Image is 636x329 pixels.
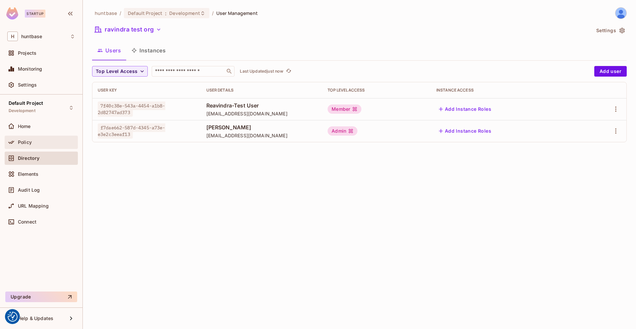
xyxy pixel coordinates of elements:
[95,10,117,16] span: the active workspace
[328,126,357,136] div: Admin
[436,104,494,114] button: Add Instance Roles
[240,69,283,74] p: Last Updated just now
[18,140,32,145] span: Policy
[594,66,627,77] button: Add user
[286,68,291,75] span: refresh
[92,66,148,77] button: Top Level Access
[328,104,361,114] div: Member
[285,67,292,75] button: refresh
[98,101,165,117] span: 7f40c38e-543a-4454-a1b8-2d82747ad373
[206,132,317,139] span: [EMAIL_ADDRESS][DOMAIN_NAME]
[18,124,31,129] span: Home
[169,10,200,16] span: Development
[18,171,38,177] span: Elements
[18,187,40,193] span: Audit Log
[615,8,626,19] img: Ravindra Bangrawa
[436,126,494,136] button: Add Instance Roles
[18,203,49,209] span: URL Mapping
[9,100,43,106] span: Default Project
[98,88,196,93] div: User Key
[18,82,37,88] span: Settings
[594,25,627,36] button: Settings
[436,88,575,93] div: Instance Access
[206,102,317,109] span: Reavindra-Test User
[120,10,121,16] li: /
[206,110,317,117] span: [EMAIL_ADDRESS][DOMAIN_NAME]
[283,67,292,75] span: Click to refresh data
[96,67,137,76] span: Top Level Access
[212,10,214,16] li: /
[5,292,77,302] button: Upgrade
[165,11,167,16] span: :
[6,7,18,20] img: SReyMgAAAABJRU5ErkJggg==
[18,316,53,321] span: Help & Updates
[8,312,18,322] button: Consent Preferences
[9,108,35,113] span: Development
[128,10,162,16] span: Default Project
[18,156,39,161] span: Directory
[206,124,317,131] span: [PERSON_NAME]
[206,88,317,93] div: User Details
[7,32,18,41] span: H
[21,34,42,39] span: Workspace: huntbase
[18,50,36,56] span: Projects
[98,123,165,139] span: f7dae662-587d-4345-a73e-e3e2c3eeaf13
[328,88,426,93] div: Top Level Access
[8,312,18,322] img: Revisit consent button
[216,10,258,16] span: User Management
[25,10,45,18] div: Startup
[18,66,42,72] span: Monitoring
[18,219,36,225] span: Connect
[92,24,164,35] button: ravindra test org
[126,42,171,59] button: Instances
[92,42,126,59] button: Users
